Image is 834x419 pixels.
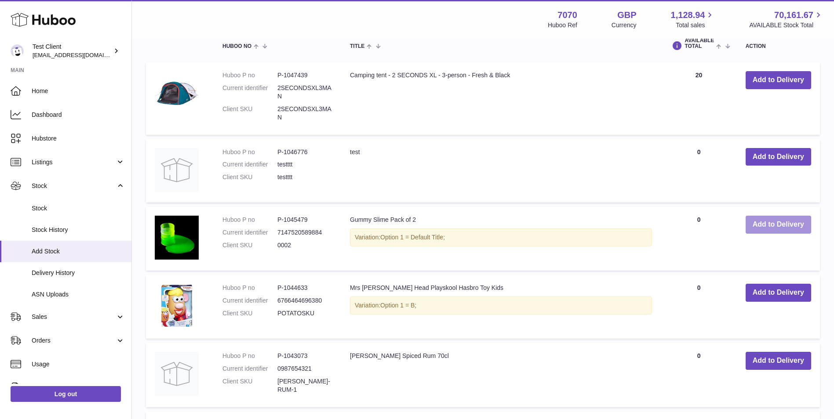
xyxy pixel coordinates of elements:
[32,313,116,321] span: Sales
[222,71,277,79] dt: Huboo P no
[676,21,715,29] span: Total sales
[222,352,277,360] dt: Huboo P no
[612,21,637,29] div: Currency
[155,148,199,192] img: test
[661,275,736,339] td: 0
[749,9,823,29] a: 70,161.67 AVAILABLE Stock Total
[155,284,199,328] img: Mrs Potato Head Playskool Hasbro Toy Kids
[222,309,277,318] dt: Client SKU
[222,377,277,394] dt: Client SKU
[32,290,125,299] span: ASN Uploads
[341,275,661,339] td: Mrs [PERSON_NAME] Head Playskool Hasbro Toy Kids
[222,43,251,49] span: Huboo no
[341,207,661,271] td: Gummy Slime Pack of 2
[350,43,364,49] span: Title
[277,173,332,181] dd: testttt
[222,296,277,305] dt: Current identifier
[222,241,277,249] dt: Client SKU
[617,9,636,21] strong: GBP
[277,105,332,122] dd: 2SECONDSXL3MAN
[11,386,121,402] a: Log out
[350,296,652,314] div: Variation:
[277,148,332,156] dd: P-1046776
[277,216,332,224] dd: P-1045479
[32,247,125,256] span: Add Stock
[32,134,125,143] span: Hubstore
[341,139,661,203] td: test
[32,182,116,190] span: Stock
[155,71,199,115] img: Camping tent - 2 SECONDS XL - 3-person - Fresh & Black
[277,365,332,373] dd: 0987654321
[277,352,332,360] dd: P-1043073
[774,9,813,21] span: 70,161.67
[277,309,332,318] dd: POTATOSKU
[277,160,332,169] dd: testttt
[32,87,125,95] span: Home
[222,160,277,169] dt: Current identifier
[32,158,116,166] span: Listings
[32,226,125,234] span: Stock History
[557,9,577,21] strong: 7070
[222,284,277,292] dt: Huboo P no
[155,216,199,260] img: Gummy Slime Pack of 2
[32,336,116,345] span: Orders
[661,207,736,271] td: 0
[155,352,199,396] img: Barti Spiced Rum 70cl
[380,234,445,241] span: Option 1 = Default Title;
[222,216,277,224] dt: Huboo P no
[661,139,736,203] td: 0
[222,173,277,181] dt: Client SKU
[222,105,277,122] dt: Client SKU
[33,43,112,59] div: Test Client
[380,302,416,309] span: Option 1 = B;
[222,148,277,156] dt: Huboo P no
[749,21,823,29] span: AVAILABLE Stock Total
[661,343,736,407] td: 0
[746,71,811,89] button: Add to Delivery
[661,62,736,134] td: 20
[350,228,652,246] div: Variation:
[548,21,577,29] div: Huboo Ref
[671,9,715,29] a: 1,128.94 Total sales
[671,9,705,21] span: 1,128.94
[32,111,125,119] span: Dashboard
[341,343,661,407] td: [PERSON_NAME] Spiced Rum 70cl
[277,84,332,101] dd: 2SECONDSXL3MAN
[277,296,332,305] dd: 6766464696380
[685,38,714,49] span: AVAILABLE Total
[32,204,125,213] span: Stock
[746,216,811,234] button: Add to Delivery
[277,71,332,79] dd: P-1047439
[746,148,811,166] button: Add to Delivery
[746,43,811,49] div: Action
[277,377,332,394] dd: [PERSON_NAME]-RUM-1
[746,352,811,370] button: Add to Delivery
[11,44,24,58] img: internalAdmin-7070@internal.huboo.com
[222,365,277,373] dt: Current identifier
[33,51,129,58] span: [EMAIL_ADDRESS][DOMAIN_NAME]
[277,228,332,237] dd: 7147520589884
[746,284,811,302] button: Add to Delivery
[222,84,277,101] dt: Current identifier
[277,241,332,249] dd: 0002
[32,269,125,277] span: Delivery History
[341,62,661,134] td: Camping tent - 2 SECONDS XL - 3-person - Fresh & Black
[222,228,277,237] dt: Current identifier
[32,360,125,368] span: Usage
[277,284,332,292] dd: P-1044633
